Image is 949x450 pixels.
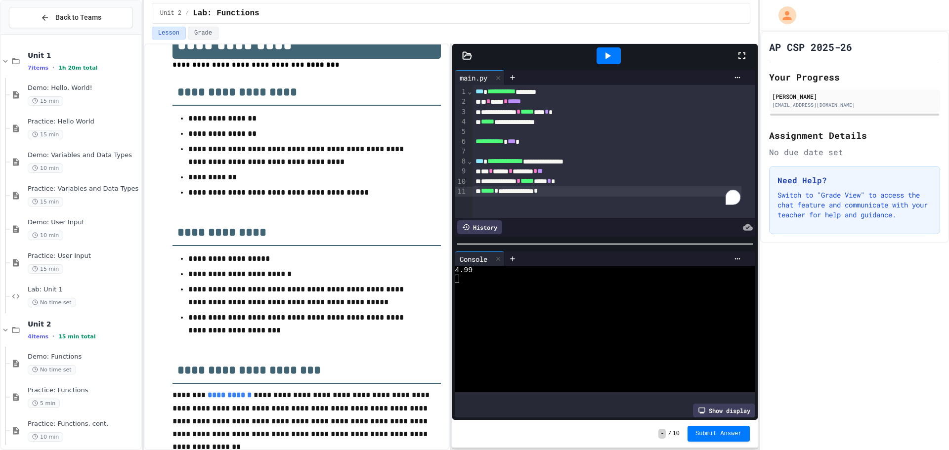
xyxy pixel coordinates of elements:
[28,218,139,227] span: Demo: User Input
[28,420,139,428] span: Practice: Functions, cont.
[152,27,186,40] button: Lesson
[668,430,671,438] span: /
[28,320,139,328] span: Unit 2
[695,430,742,438] span: Submit Answer
[777,190,932,220] p: Switch to "Grade View" to access the chat feature and communicate with your teacher for help and ...
[28,264,63,274] span: 15 min
[188,27,218,40] button: Grade
[28,96,63,106] span: 15 min
[28,65,48,71] span: 7 items
[455,147,467,157] div: 7
[688,426,750,442] button: Submit Answer
[455,157,467,166] div: 8
[28,252,139,260] span: Practice: User Input
[772,101,937,109] div: [EMAIL_ADDRESS][DOMAIN_NAME]
[28,164,63,173] span: 10 min
[55,12,101,23] span: Back to Teams
[777,174,932,186] h3: Need Help?
[28,399,60,408] span: 5 min
[28,84,139,92] span: Demo: Hello, World!
[52,332,54,340] span: •
[28,130,63,139] span: 15 min
[28,432,63,442] span: 10 min
[455,137,467,147] div: 6
[193,7,259,19] span: Lab: Functions
[455,254,492,264] div: Console
[185,9,189,17] span: /
[769,70,940,84] h2: Your Progress
[455,266,473,275] span: 4.99
[455,127,467,137] div: 5
[455,97,467,107] div: 2
[28,333,48,340] span: 4 items
[768,4,799,27] div: My Account
[28,298,76,307] span: No time set
[160,9,181,17] span: Unit 2
[28,51,139,60] span: Unit 1
[693,404,755,417] div: Show display
[455,187,467,197] div: 11
[455,251,505,266] div: Console
[769,146,940,158] div: No due date set
[28,197,63,206] span: 15 min
[28,286,139,294] span: Lab: Unit 1
[28,185,139,193] span: Practice: Variables and Data Types
[467,157,472,165] span: Fold line
[28,353,139,361] span: Demo: Functions
[455,70,505,85] div: main.py
[455,166,467,176] div: 9
[455,73,492,83] div: main.py
[457,220,502,234] div: History
[28,386,139,395] span: Practice: Functions
[58,333,95,340] span: 15 min total
[28,151,139,160] span: Demo: Variables and Data Types
[455,107,467,117] div: 3
[28,231,63,240] span: 10 min
[52,64,54,72] span: •
[58,65,97,71] span: 1h 20m total
[772,92,937,101] div: [PERSON_NAME]
[658,429,666,439] span: -
[28,365,76,374] span: No time set
[28,118,139,126] span: Practice: Hello World
[769,128,940,142] h2: Assignment Details
[455,177,467,187] div: 10
[673,430,680,438] span: 10
[455,117,467,127] div: 4
[455,87,467,97] div: 1
[473,85,755,218] div: To enrich screen reader interactions, please activate Accessibility in Grammarly extension settings
[769,40,852,54] h1: AP CSP 2025-26
[467,87,472,95] span: Fold line
[9,7,133,28] button: Back to Teams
